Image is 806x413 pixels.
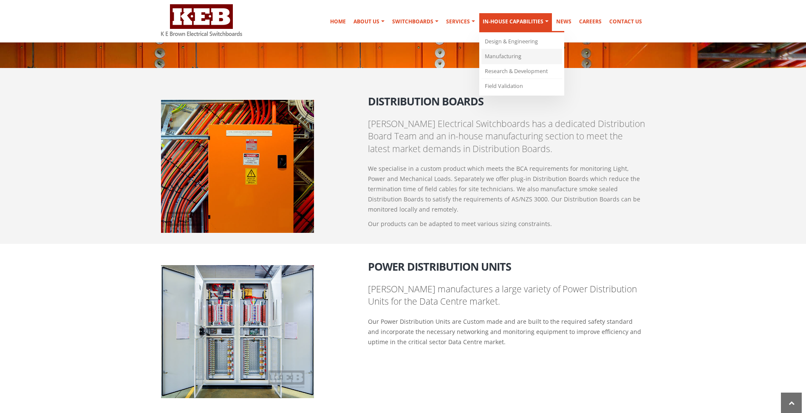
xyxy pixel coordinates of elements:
[161,4,242,36] img: K E Brown Electrical Switchboards
[350,13,388,30] a: About Us
[481,49,562,64] a: Manufacturing
[368,219,645,229] p: Our products can be adapted to meet various sizing constraints.
[368,164,645,215] p: We specialise in a custom product which meets the BCA requirements for monitoring Light, Power an...
[443,13,478,30] a: Services
[368,255,645,272] h2: Power Distribution Units
[576,13,605,30] a: Careers
[368,89,645,107] h2: Distribution Boards
[368,317,645,347] p: Our Power Distribution Units are Custom made and are built to the required safety standard and in...
[389,13,442,30] a: Switchboards
[481,34,562,49] a: Design & Engineering
[327,13,349,30] a: Home
[479,13,552,32] a: In-house Capabilities
[368,283,645,308] p: [PERSON_NAME] manufactures a large variety of Power Distribution Units for the Data Centre market.
[368,118,645,155] p: [PERSON_NAME] Electrical Switchboards has a dedicated Distribution Board Team and an in-house man...
[481,79,562,93] a: Field Validation
[553,13,575,30] a: News
[481,64,562,79] a: Research & Development
[606,13,645,30] a: Contact Us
